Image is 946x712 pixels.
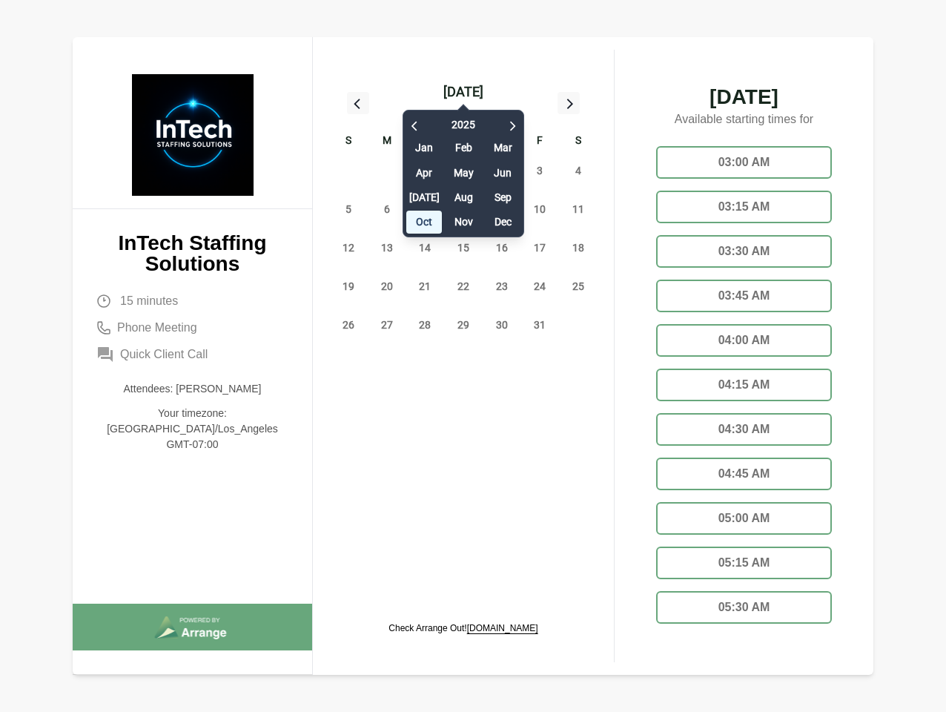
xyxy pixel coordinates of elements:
[368,132,406,151] div: M
[453,314,474,335] span: Wednesday, October 29, 2025
[377,276,397,297] span: Monday, October 20, 2025
[414,237,435,258] span: Tuesday, October 14, 2025
[644,87,844,108] span: [DATE]
[568,237,589,258] span: Saturday, October 18, 2025
[644,108,844,134] p: Available starting times for
[414,276,435,297] span: Tuesday, October 21, 2025
[492,276,512,297] span: Thursday, October 23, 2025
[453,237,474,258] span: Wednesday, October 15, 2025
[338,314,359,335] span: Sunday, October 26, 2025
[329,132,368,151] div: S
[568,276,589,297] span: Saturday, October 25, 2025
[656,502,832,535] div: 05:00 AM
[529,237,550,258] span: Friday, October 17, 2025
[656,191,832,223] div: 03:15 AM
[414,314,435,335] span: Tuesday, October 28, 2025
[656,146,832,179] div: 03:00 AM
[388,622,537,634] p: Check Arrange Out!
[656,235,832,268] div: 03:30 AM
[656,591,832,624] div: 05:30 AM
[96,381,288,397] p: Attendees: [PERSON_NAME]
[377,314,397,335] span: Monday, October 27, 2025
[529,314,550,335] span: Friday, October 31, 2025
[529,199,550,220] span: Friday, October 10, 2025
[338,276,359,297] span: Sunday, October 19, 2025
[568,199,589,220] span: Saturday, October 11, 2025
[377,237,397,258] span: Monday, October 13, 2025
[656,547,832,579] div: 05:15 AM
[96,406,288,452] p: Your timezone: [GEOGRAPHIC_DATA]/Los_Angeles GMT-07:00
[521,132,560,151] div: F
[568,160,589,181] span: Saturday, October 4, 2025
[120,346,208,363] span: Quick Client Call
[656,324,832,357] div: 04:00 AM
[492,314,512,335] span: Thursday, October 30, 2025
[467,623,538,633] a: [DOMAIN_NAME]
[338,199,359,220] span: Sunday, October 5, 2025
[656,458,832,490] div: 04:45 AM
[529,160,550,181] span: Friday, October 3, 2025
[338,237,359,258] span: Sunday, October 12, 2025
[443,82,483,102] div: [DATE]
[120,292,178,310] span: 15 minutes
[96,233,288,274] p: InTech Staffing Solutions
[656,413,832,446] div: 04:30 AM
[529,276,550,297] span: Friday, October 24, 2025
[656,280,832,312] div: 03:45 AM
[117,319,197,337] span: Phone Meeting
[377,199,397,220] span: Monday, October 6, 2025
[656,369,832,401] div: 04:15 AM
[492,237,512,258] span: Thursday, October 16, 2025
[559,132,598,151] div: S
[453,276,474,297] span: Wednesday, October 22, 2025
